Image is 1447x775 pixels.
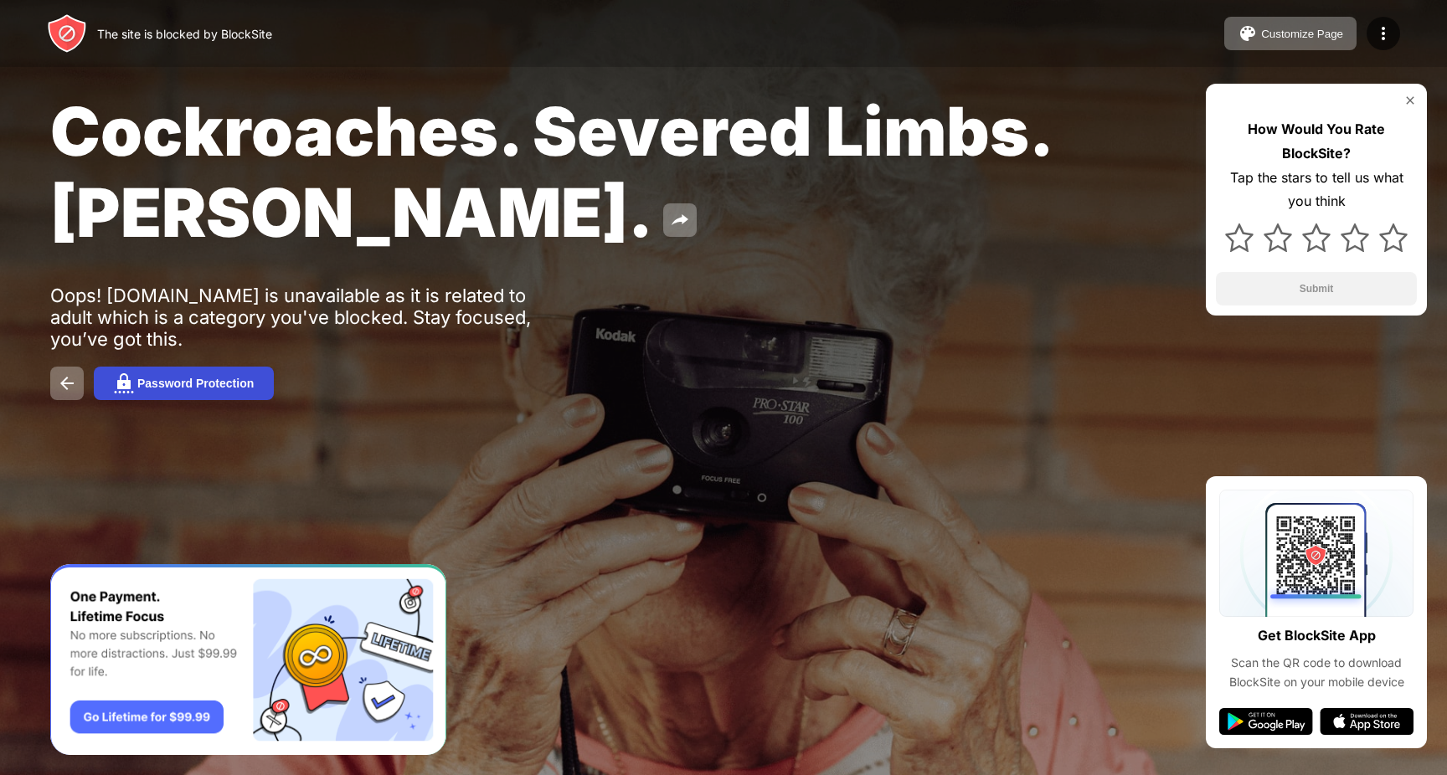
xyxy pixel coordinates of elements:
div: The site is blocked by BlockSite [97,27,272,41]
img: header-logo.svg [47,13,87,54]
div: Oops! [DOMAIN_NAME] is unavailable as it is related to adult which is a category you've blocked. ... [50,285,568,350]
img: star.svg [1341,223,1369,252]
img: password.svg [114,373,134,393]
div: Customize Page [1261,28,1343,40]
button: Submit [1216,272,1417,305]
span: Cockroaches. Severed Limbs. [PERSON_NAME]. [50,90,1050,253]
img: star.svg [1225,223,1254,252]
div: Scan the QR code to download BlockSite on your mobile device [1219,654,1414,691]
iframe: Banner [50,564,446,756]
button: Customize Page [1224,17,1357,50]
div: Password Protection [137,377,254,390]
img: star.svg [1264,223,1292,252]
img: back.svg [57,373,77,393]
button: Password Protection [94,367,274,400]
div: How Would You Rate BlockSite? [1216,117,1417,166]
div: Get BlockSite App [1258,624,1376,648]
img: star.svg [1302,223,1331,252]
img: rate-us-close.svg [1403,94,1417,107]
img: pallet.svg [1238,23,1258,44]
img: qrcode.svg [1219,490,1414,617]
div: Tap the stars to tell us what you think [1216,166,1417,214]
img: share.svg [670,210,690,230]
img: app-store.svg [1320,708,1414,735]
img: google-play.svg [1219,708,1313,735]
img: menu-icon.svg [1373,23,1393,44]
img: star.svg [1379,223,1408,252]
